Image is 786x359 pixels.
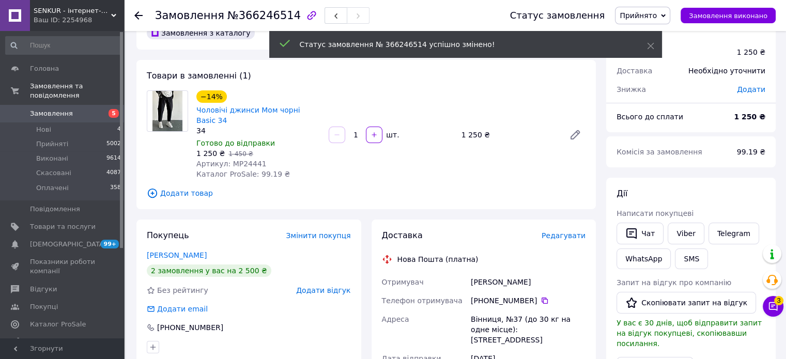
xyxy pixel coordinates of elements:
[36,139,68,149] span: Прийняті
[617,148,702,156] span: Комісія за замовлення
[152,91,183,131] img: Чоловічі джинси Мом чорні Basic 34
[117,125,121,134] span: 4
[617,209,693,217] span: Написати покупцеві
[36,125,51,134] span: Нові
[675,248,708,269] button: SMS
[196,170,290,178] span: Каталог ProSale: 99.19 ₴
[36,168,71,178] span: Скасовані
[106,168,121,178] span: 4087
[101,240,119,248] span: 99+
[737,85,765,93] span: Додати
[774,296,783,305] span: 3
[617,248,671,269] a: WhatsApp
[383,130,400,140] div: шт.
[34,15,124,25] div: Ваш ID: 2254968
[157,286,208,294] span: Без рейтингу
[147,264,271,277] div: 2 замовлення у вас на 2 500 ₴
[30,240,106,249] span: [DEMOGRAPHIC_DATA]
[617,223,664,244] button: Чат
[30,222,96,231] span: Товари та послуги
[30,337,66,347] span: Аналітика
[542,231,585,240] span: Редагувати
[382,315,409,323] span: Адреса
[109,109,119,118] span: 5
[286,231,351,240] span: Змінити покупця
[737,47,765,57] div: 1 250 ₴
[5,36,122,55] input: Пошук
[156,304,209,314] div: Додати email
[30,285,57,294] span: Відгуки
[763,296,783,317] button: Чат з покупцем3
[196,90,227,103] div: −14%
[617,67,652,75] span: Доставка
[30,109,73,118] span: Замовлення
[565,124,585,145] a: Редагувати
[510,10,605,21] div: Статус замовлення
[30,257,96,276] span: Показники роботи компанії
[30,205,80,214] span: Повідомлення
[30,320,86,329] span: Каталог ProSale
[617,278,731,287] span: Запит на відгук про компанію
[689,12,767,20] span: Замовлення виконано
[196,126,320,136] div: 34
[469,273,588,291] div: [PERSON_NAME]
[668,223,704,244] a: Viber
[30,82,124,100] span: Замовлення та повідомлення
[620,11,657,20] span: Прийнято
[30,302,58,311] span: Покупці
[147,71,251,81] span: Товари в замовленні (1)
[34,6,111,15] span: SENKUR - інтернет-магазин одягу, взуття, аксесуарів
[682,59,772,82] div: Необхідно уточнити
[196,139,275,147] span: Готово до відправки
[134,10,143,21] div: Повернутися назад
[196,106,300,124] a: Чоловічі джинси Мом чорні Basic 34
[156,322,224,333] div: [PHONE_NUMBER]
[469,310,588,349] div: Вінниця, №37 (до 30 кг на одне місце): [STREET_ADDRESS]
[146,304,209,314] div: Додати email
[708,223,759,244] a: Telegram
[617,113,683,121] span: Всього до сплати
[147,188,585,199] span: Додати товар
[681,8,776,23] button: Замовлення виконано
[106,139,121,149] span: 5002
[395,254,481,264] div: Нова Пошта (платна)
[296,286,350,294] span: Додати відгук
[110,183,121,193] span: 358
[300,39,621,50] div: Статус замовлення № 366246514 успішно змінено!
[36,154,68,163] span: Виконані
[382,230,423,240] span: Доставка
[471,295,585,306] div: [PHONE_NUMBER]
[617,85,646,93] span: Знижка
[734,113,765,121] b: 1 250 ₴
[227,9,301,22] span: №366246514
[147,230,189,240] span: Покупець
[147,251,207,259] a: [PERSON_NAME]
[155,9,224,22] span: Замовлення
[617,189,627,198] span: Дії
[36,183,69,193] span: Оплачені
[106,154,121,163] span: 9614
[382,278,424,286] span: Отримувач
[228,150,253,158] span: 1 450 ₴
[737,148,765,156] span: 99.19 ₴
[382,296,463,305] span: Телефон отримувача
[30,64,59,73] span: Головна
[147,27,255,39] div: Замовлення з каталогу
[196,149,225,158] span: 1 250 ₴
[196,160,267,168] span: Артикул: MP24441
[457,128,561,142] div: 1 250 ₴
[617,319,762,348] span: У вас є 30 днів, щоб відправити запит на відгук покупцеві, скопіювавши посилання.
[617,292,756,314] button: Скопіювати запит на відгук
